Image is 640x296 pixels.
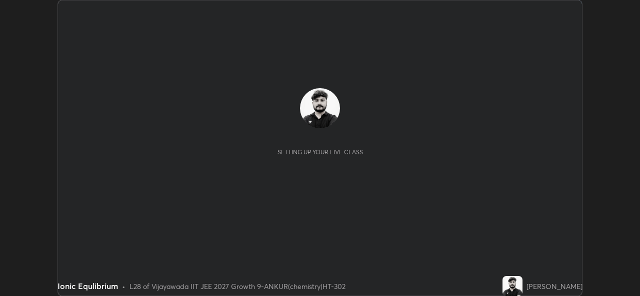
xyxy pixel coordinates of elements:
[57,280,118,292] div: Ionic Equlibrium
[122,281,125,291] div: •
[277,148,363,156] div: Setting up your live class
[526,281,582,291] div: [PERSON_NAME]
[129,281,345,291] div: L28 of Vijayawada IIT JEE 2027 Growth 9-ANKUR(chemistry)HT-302
[300,88,340,128] img: 29d4b569d5ce403ba311f06115d65fff.jpg
[502,276,522,296] img: 29d4b569d5ce403ba311f06115d65fff.jpg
